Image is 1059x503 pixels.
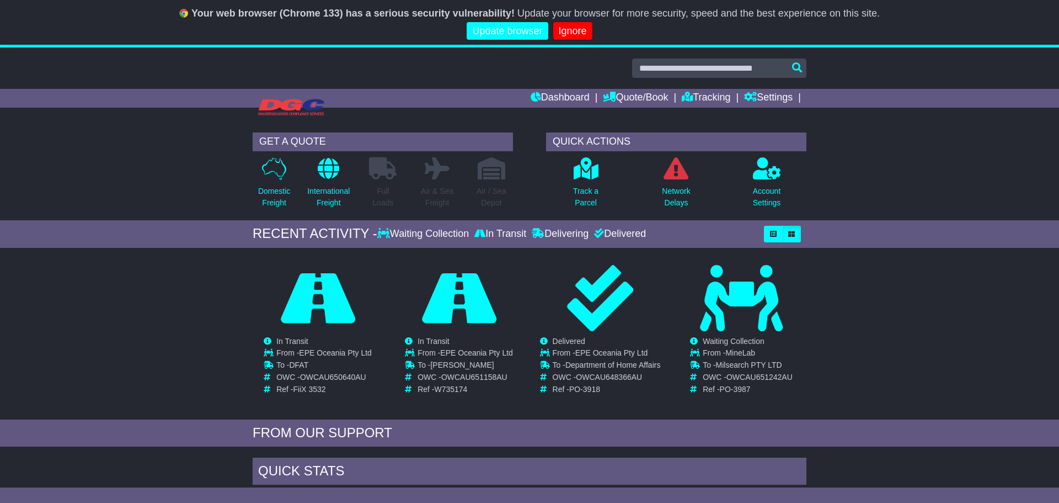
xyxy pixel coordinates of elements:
span: PO-3987 [720,385,751,394]
div: GET A QUOTE [253,133,513,151]
div: Delivering [529,228,591,240]
td: From - [276,348,372,361]
td: To - [703,361,793,373]
a: InternationalFreight [307,157,350,215]
td: Ref - [553,385,661,394]
b: Your web browser (Chrome 133) has a serious security vulnerability! [191,8,515,19]
div: QUICK ACTIONS [546,133,806,151]
p: Account Settings [753,186,781,209]
td: OWC - [553,373,661,385]
td: Ref - [418,385,513,394]
span: Department of Home Affairs [565,361,660,369]
span: DFAT [289,361,308,369]
a: Tracking [682,89,730,108]
td: Ref - [703,385,793,394]
span: W735174 [434,385,467,394]
span: [PERSON_NAME] [430,361,494,369]
span: EPE Oceania Pty Ltd [440,348,513,357]
td: From - [553,348,661,361]
a: AccountSettings [752,157,782,215]
td: Ref - [276,385,372,394]
p: Air / Sea Depot [477,186,506,209]
span: In Transit [276,337,308,346]
td: To - [276,361,372,373]
td: From - [418,348,513,361]
span: OWCAU650640AU [300,373,366,382]
span: EPE Oceania Pty Ltd [299,348,372,357]
a: Quote/Book [603,89,668,108]
a: Track aParcel [573,157,599,215]
td: OWC - [276,373,372,385]
div: In Transit [472,228,529,240]
span: MineLab [725,348,755,357]
p: Network Delays [662,186,690,209]
div: FROM OUR SUPPORT [253,425,806,441]
span: FiiX 3532 [293,385,325,394]
span: OWCAU651158AU [441,373,507,382]
span: Milsearch PTY LTD [716,361,782,369]
span: OWCAU648366AU [576,373,642,382]
div: RECENT ACTIVITY - [253,226,377,242]
span: Delivered [553,337,585,346]
span: PO-3918 [569,385,600,394]
span: In Transit [418,337,450,346]
p: Domestic Freight [258,186,290,209]
td: From - [703,348,793,361]
td: OWC - [418,373,513,385]
p: Track a Parcel [573,186,598,209]
td: To - [553,361,661,373]
span: OWCAU651242AU [726,373,793,382]
a: NetworkDelays [661,157,691,215]
div: Waiting Collection [377,228,472,240]
span: EPE Oceania Pty Ltd [575,348,648,357]
a: DomesticFreight [258,157,291,215]
span: Update your browser for more security, speed and the best experience on this site. [517,8,880,19]
a: Ignore [553,22,592,40]
p: International Freight [307,186,350,209]
td: To - [418,361,513,373]
div: Delivered [591,228,646,240]
span: Waiting Collection [703,337,764,346]
a: Update browser [467,22,548,40]
div: Quick Stats [253,458,806,488]
a: Dashboard [531,89,590,108]
td: OWC - [703,373,793,385]
p: Full Loads [369,186,397,209]
p: Air & Sea Freight [421,186,453,209]
a: Settings [744,89,793,108]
